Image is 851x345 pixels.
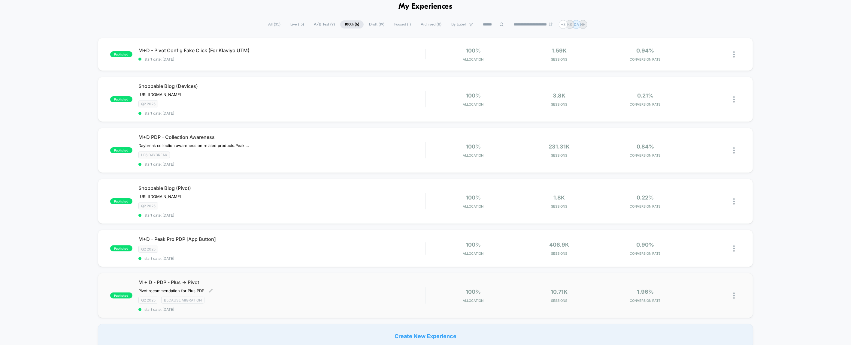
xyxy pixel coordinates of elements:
[552,47,567,54] span: 1.59k
[463,153,484,157] span: Allocation
[733,245,735,252] img: close
[451,22,466,27] span: By Label
[518,204,601,208] span: Sessions
[138,236,425,242] span: M+D - Peak Pro PDP [App Button]
[138,162,425,166] span: start date: [DATE]
[637,241,654,248] span: 0.90%
[264,20,285,28] span: All ( 35 )
[138,143,250,148] span: Daybreak collection awareness on related products.Peak Pro Onyx
[580,22,586,27] p: NH
[518,153,601,157] span: Sessions
[138,47,425,53] span: M+D - Pivot Config Fake Click (For Klaviyo UTM)
[110,51,132,57] span: published
[138,134,425,140] span: M+D PDP - Collection Awareness
[340,20,364,28] span: 100% ( 6 )
[466,143,481,150] span: 100%
[309,20,339,28] span: A/B Test ( 9 )
[549,143,570,150] span: 231.31k
[733,292,735,299] img: close
[604,204,687,208] span: CONVERSION RATE
[733,198,735,205] img: close
[604,102,687,106] span: CONVERSION RATE
[110,292,132,298] span: published
[138,83,425,89] span: Shoppable Blog (Devices)
[110,245,132,251] span: published
[110,198,132,204] span: published
[604,153,687,157] span: CONVERSION RATE
[568,22,572,27] p: KS
[286,20,308,28] span: Live ( 15 )
[365,20,389,28] span: Draft ( 19 )
[518,57,601,61] span: Sessions
[518,102,601,106] span: Sessions
[161,297,204,304] span: Because migration
[637,194,654,201] span: 0.22%
[463,57,484,61] span: Allocation
[466,92,481,99] span: 100%
[390,20,415,28] span: Paused ( 1 )
[733,147,735,154] img: close
[551,289,568,295] span: 10.71k
[399,2,453,11] h1: My Experiences
[559,20,568,29] div: + 3
[549,22,553,26] img: end
[138,279,425,285] span: M + D - PDP - Plus -> Pivot
[138,202,158,209] span: Q2 2025
[138,57,425,61] span: start date: [DATE]
[466,47,481,54] span: 100%
[138,194,181,199] span: [URL][DOMAIN_NAME]
[733,51,735,58] img: close
[138,288,204,293] span: Pivot recommendation for Plus PDP
[637,47,654,54] span: 0.94%
[463,251,484,256] span: Allocation
[138,307,425,312] span: start date: [DATE]
[466,289,481,295] span: 100%
[637,143,654,150] span: 0.84%
[110,147,132,153] span: published
[574,22,579,27] p: DA
[733,96,735,103] img: close
[138,151,170,158] span: LE6 Daybreak
[138,297,158,304] span: Q2 2025
[604,298,687,303] span: CONVERSION RATE
[138,185,425,191] span: Shoppable Blog (Pivot)
[110,96,132,102] span: published
[138,92,181,97] span: [URL][DOMAIN_NAME]
[138,246,158,253] span: Q2 2025
[637,289,654,295] span: 1.96%
[554,194,565,201] span: 1.8k
[416,20,446,28] span: Archived ( 11 )
[138,213,425,217] span: start date: [DATE]
[518,298,601,303] span: Sessions
[604,57,687,61] span: CONVERSION RATE
[463,204,484,208] span: Allocation
[466,194,481,201] span: 100%
[550,241,569,248] span: 406.9k
[138,256,425,261] span: start date: [DATE]
[518,251,601,256] span: Sessions
[463,102,484,106] span: Allocation
[463,298,484,303] span: Allocation
[138,100,158,107] span: Q2 2025
[604,251,687,256] span: CONVERSION RATE
[637,92,653,99] span: 0.21%
[138,111,425,115] span: start date: [DATE]
[466,241,481,248] span: 100%
[553,92,566,99] span: 3.8k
